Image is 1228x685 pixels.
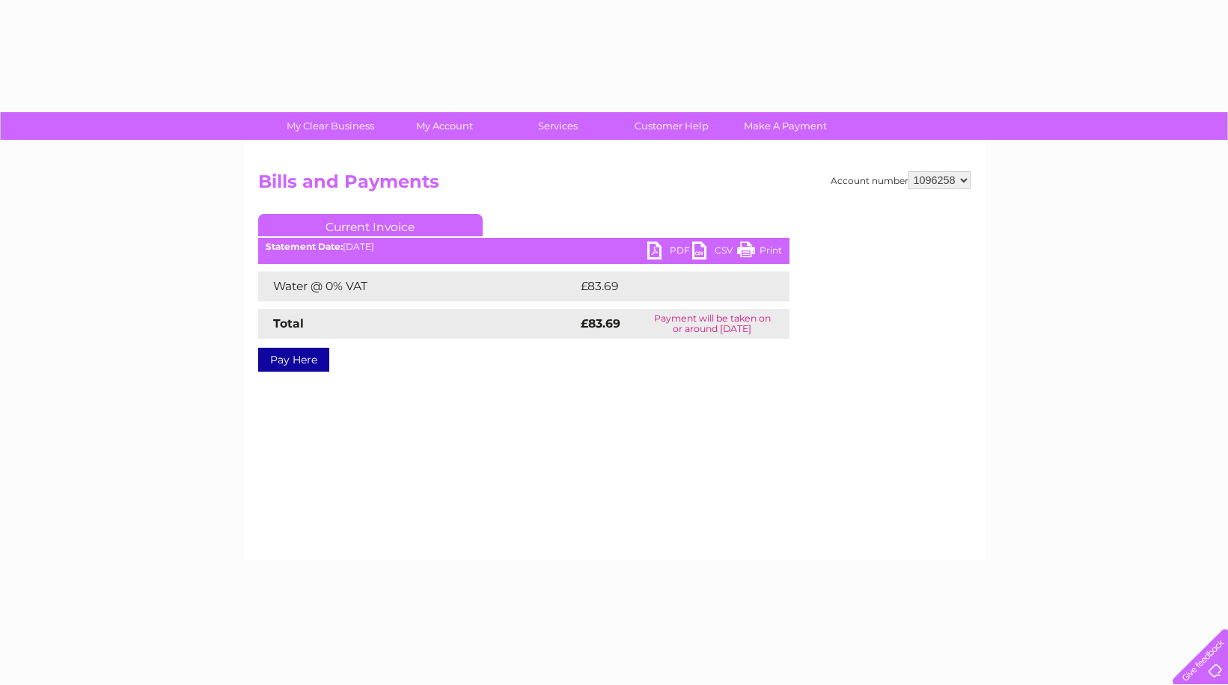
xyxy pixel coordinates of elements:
a: Print [737,242,782,263]
a: Customer Help [610,112,733,140]
strong: Total [273,316,304,331]
a: Services [496,112,620,140]
div: Account number [831,171,971,189]
b: Statement Date: [266,241,343,252]
a: PDF [647,242,692,263]
a: Current Invoice [258,214,483,236]
strong: £83.69 [581,316,620,331]
a: My Account [382,112,506,140]
td: £83.69 [577,271,760,301]
td: Payment will be taken on or around [DATE] [635,309,789,339]
a: Make A Payment [724,112,847,140]
a: Pay Here [258,348,329,372]
a: My Clear Business [269,112,392,140]
h2: Bills and Payments [258,171,971,200]
a: CSV [692,242,737,263]
div: [DATE] [258,242,789,252]
td: Water @ 0% VAT [258,271,577,301]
